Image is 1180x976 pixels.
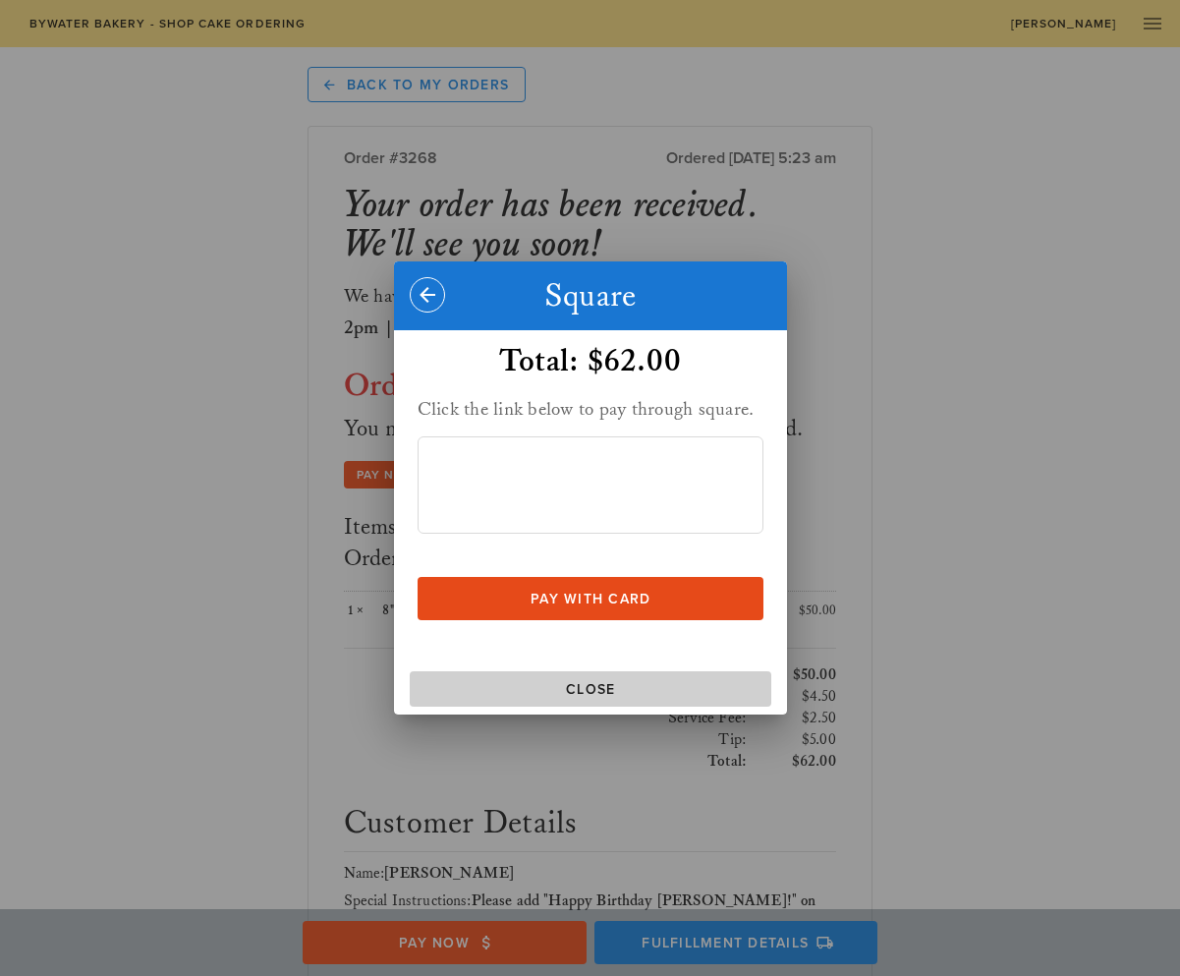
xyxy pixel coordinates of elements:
span: Pay With Card [436,591,744,607]
span: Close [418,681,763,698]
span: Square [544,276,637,316]
button: Pay With Card [418,577,763,620]
button: Close [410,671,771,707]
iframe: Secure Credit Card Form [419,437,762,533]
h2: Click the link below to pay through square. [418,393,763,425]
div: Total: $62.00 [418,342,763,381]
